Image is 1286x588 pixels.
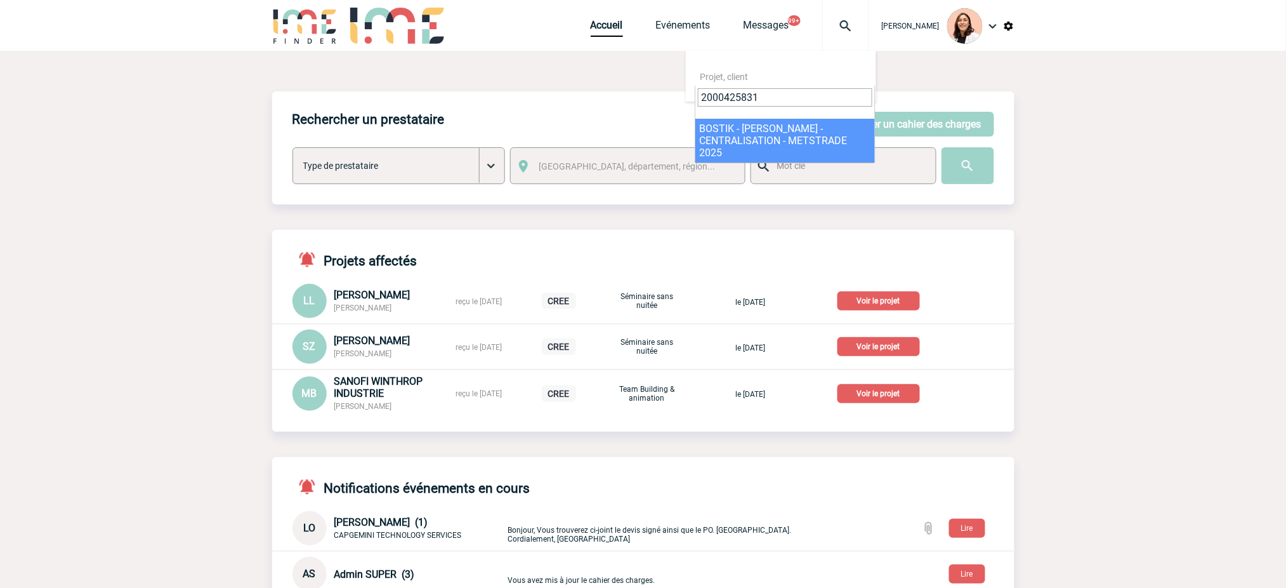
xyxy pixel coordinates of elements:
[939,567,995,579] a: Lire
[303,340,316,352] span: SZ
[837,387,925,399] a: Voir le projet
[788,15,801,26] button: 99+
[292,112,445,127] h4: Rechercher un prestataire
[272,8,338,44] img: IME-Finder
[837,291,920,311] p: Voir le projet
[542,338,576,355] p: CREE
[837,340,925,352] a: Voir le projet
[292,478,530,496] h4: Notifications événements en cours
[735,390,765,399] span: le [DATE]
[456,297,502,306] span: reçu le [DATE]
[334,335,410,347] span: [PERSON_NAME]
[615,338,679,356] p: Séminaire sans nuitée
[615,292,679,310] p: Séminaire sans nuitée
[542,293,576,309] p: CREE
[949,565,985,584] button: Lire
[334,349,392,358] span: [PERSON_NAME]
[334,375,423,399] span: SANOFI WINTHROP INDUSTRIE
[837,337,920,356] p: Voir le projet
[735,298,765,307] span: le [DATE]
[334,304,392,312] span: [PERSON_NAME]
[303,568,316,580] span: AS
[303,522,315,534] span: LO
[656,19,711,37] a: Evénements
[542,385,576,402] p: CREE
[456,343,502,352] span: reçu le [DATE]
[334,516,428,528] span: [PERSON_NAME] (1)
[774,157,924,174] input: Mot clé
[292,250,417,269] h4: Projets affectés
[334,289,410,301] span: [PERSON_NAME]
[837,384,920,403] p: Voir le projet
[334,568,415,580] span: Admin SUPER (3)
[298,478,324,496] img: notifications-active-24-px-r.png
[292,521,806,533] a: LO [PERSON_NAME] (1) CAPGEMINI TECHNOLOGY SERVICES Bonjour, Vous trouverez ci-joint le devis sign...
[615,385,679,403] p: Team Building & animation
[302,387,317,399] span: MB
[700,72,749,82] span: Projet, client
[304,295,315,307] span: LL
[456,389,502,398] span: reçu le [DATE]
[882,22,940,30] span: [PERSON_NAME]
[539,161,715,171] span: [GEOGRAPHIC_DATA], département, région...
[591,19,623,37] a: Accueil
[942,147,994,184] input: Submit
[837,294,925,306] a: Voir le projet
[695,119,875,163] li: BOSTIK - [PERSON_NAME] - CENTRALISATION - METSTRADE 2025
[949,519,985,538] button: Lire
[292,567,806,579] a: AS Admin SUPER (3) Vous avez mis à jour le cahier des charges.
[508,564,806,585] p: Vous avez mis à jour le cahier des charges.
[744,19,789,37] a: Messages
[334,531,462,540] span: CAPGEMINI TECHNOLOGY SERVICES
[735,344,765,352] span: le [DATE]
[292,511,506,545] div: Conversation privée : Client - Agence
[334,402,392,411] span: [PERSON_NAME]
[947,8,983,44] img: 129834-0.png
[508,514,806,544] p: Bonjour, Vous trouverez ci-joint le devis signé ainsi que le PO. [GEOGRAPHIC_DATA]. Cordialement,...
[298,250,324,269] img: notifications-active-24-px-r.png
[939,521,995,533] a: Lire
